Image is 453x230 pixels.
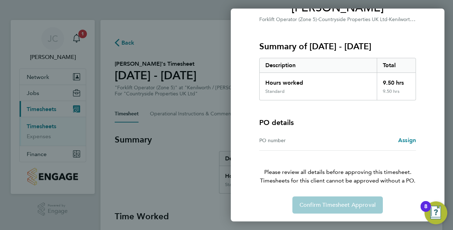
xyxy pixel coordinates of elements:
[377,73,416,89] div: 9.50 hrs
[259,117,294,127] h4: PO details
[398,137,416,144] span: Assign
[260,73,377,89] div: Hours worked
[259,58,416,100] div: Summary of 18 - 24 Aug 2025
[251,176,425,185] span: Timesheets for this client cannot be approved without a PO.
[259,136,338,145] div: PO number
[251,151,425,185] p: Please review all details before approving this timesheet.
[425,201,447,224] button: Open Resource Center, 8 new notifications
[398,136,416,145] a: Assign
[259,16,317,22] span: Forklift Operator (Zone 5)
[387,16,389,22] span: ·
[318,16,387,22] span: Countryside Properties UK Ltd
[377,58,416,72] div: Total
[259,41,416,52] h3: Summary of [DATE] - [DATE]
[265,89,285,94] div: Standard
[424,206,427,216] div: 8
[377,89,416,100] div: 9.50 hrs
[317,16,318,22] span: ·
[260,58,377,72] div: Description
